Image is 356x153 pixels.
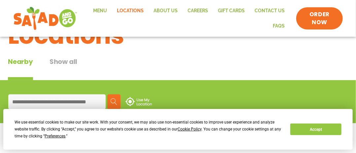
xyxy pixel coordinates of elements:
[112,3,149,19] a: Locations
[84,3,290,33] nav: Menu
[8,57,33,80] div: Nearby
[3,109,353,150] div: Cookie Consent Prompt
[178,127,201,131] span: Cookie Policy
[8,57,94,80] div: Tabbed content
[296,7,343,30] a: ORDER NOW
[213,3,250,19] a: GIFT CARDS
[88,3,112,19] a: Menu
[50,57,77,80] button: Show all
[125,97,152,106] img: use-location.svg
[15,119,282,140] div: We use essential cookies to make our site work. With your consent, we may also use non-essential ...
[268,19,290,34] a: FAQs
[303,11,336,26] span: ORDER NOW
[149,3,183,19] a: About Us
[183,3,213,19] a: Careers
[111,98,117,105] img: search.svg
[13,5,77,32] img: new-SAG-logo-768×292
[250,3,290,19] a: Contact Us
[290,124,341,135] button: Accept
[45,134,65,138] span: Preferences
